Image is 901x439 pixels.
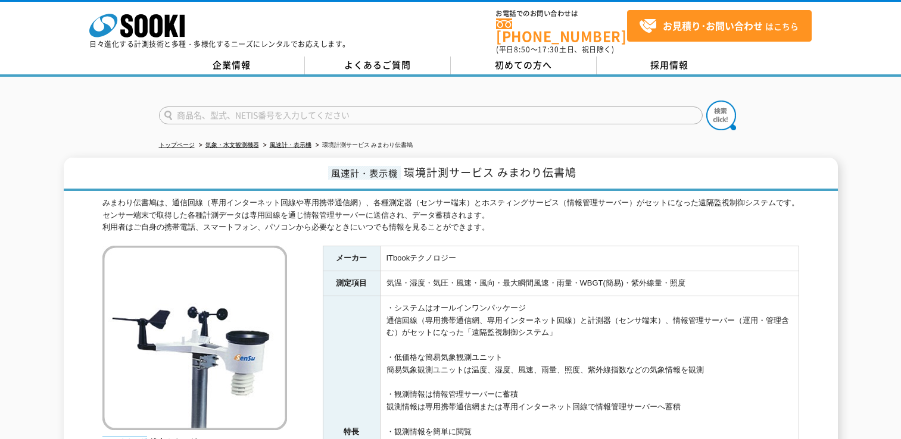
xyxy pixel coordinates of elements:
span: 17:30 [538,44,559,55]
a: 採用情報 [597,57,743,74]
td: 気温・湿度・気圧・風速・風向・最大瞬間風速・雨量・WBGT(簡易)・紫外線量・照度 [380,271,799,296]
a: 風速計・表示機 [270,142,311,148]
strong: お見積り･お問い合わせ [663,18,763,33]
td: ITbookテクノロジー [380,246,799,271]
a: よくあるご質問 [305,57,451,74]
li: 環境計測サービス みまわり伝書鳩 [313,139,413,152]
p: 日々進化する計測技術と多種・多様化するニーズにレンタルでお応えします。 [89,40,350,48]
a: 初めての方へ [451,57,597,74]
th: メーカー [323,246,380,271]
a: トップページ [159,142,195,148]
input: 商品名、型式、NETIS番号を入力してください [159,106,703,124]
a: [PHONE_NUMBER] [496,18,627,43]
span: 環境計測サービス みまわり伝書鳩 [404,164,576,180]
a: 気象・水文観測機器 [205,142,259,148]
a: お見積り･お問い合わせはこちら [627,10,812,42]
th: 測定項目 [323,271,380,296]
span: 初めての方へ [495,58,552,71]
a: 企業情報 [159,57,305,74]
span: (平日 ～ 土日、祝日除く) [496,44,614,55]
img: 環境計測サービス みまわり伝書鳩 [102,246,287,430]
span: 8:50 [514,44,531,55]
span: はこちら [639,17,799,35]
img: btn_search.png [706,101,736,130]
div: みまわり伝書鳩は、通信回線（専用インターネット回線や専用携帯通信網）、各種測定器（センサー端末）とホスティングサービス（情報管理サーバー）がセットになった遠隔監視制御システムです。 センサー端末... [102,197,799,234]
span: お電話でのお問い合わせは [496,10,627,17]
span: 風速計・表示機 [328,166,401,180]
